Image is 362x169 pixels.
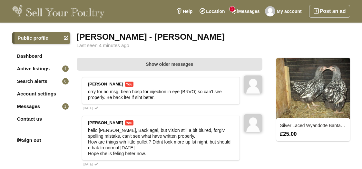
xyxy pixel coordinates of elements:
[276,58,350,119] img: 2925_thumbnail.jpg
[77,43,350,48] div: Last seen 4 minutes ago
[173,5,196,18] a: Help
[88,120,123,125] strong: [PERSON_NAME]
[263,5,305,18] a: My account
[12,63,70,75] a: Active listings4
[12,113,70,125] a: Contact us
[88,127,234,156] div: hello [PERSON_NAME], Back agai, but vision still a bit blured, forgiv spelling mistaks, can't see...
[265,6,275,16] img: Carol Connor
[88,89,234,100] div: orry for no msg, been hosp for injection in eye (BRVO) so can't see properly. Be back lter if sih...
[88,82,123,86] strong: [PERSON_NAME]
[12,32,70,44] a: Public profile
[125,82,133,87] span: You
[277,131,349,137] div: £25.00
[12,50,70,62] a: Dashboard
[196,5,228,18] a: Location
[77,32,350,41] div: [PERSON_NAME] - [PERSON_NAME]
[229,5,263,18] a: Messages1
[12,88,70,100] a: Account settings
[12,75,70,87] a: Search alerts0
[244,114,262,132] img: Carol Connor
[146,62,193,67] span: Show older messages
[125,120,133,125] span: You
[12,101,70,112] a: Messages1
[309,5,350,18] a: Post an ad
[12,5,105,18] img: Sell Your Poultry
[230,6,235,12] span: 1
[62,103,69,110] span: 1
[62,65,69,72] span: 4
[62,78,69,84] span: 0
[12,134,70,146] a: Sign out
[244,75,262,94] img: Carol Connor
